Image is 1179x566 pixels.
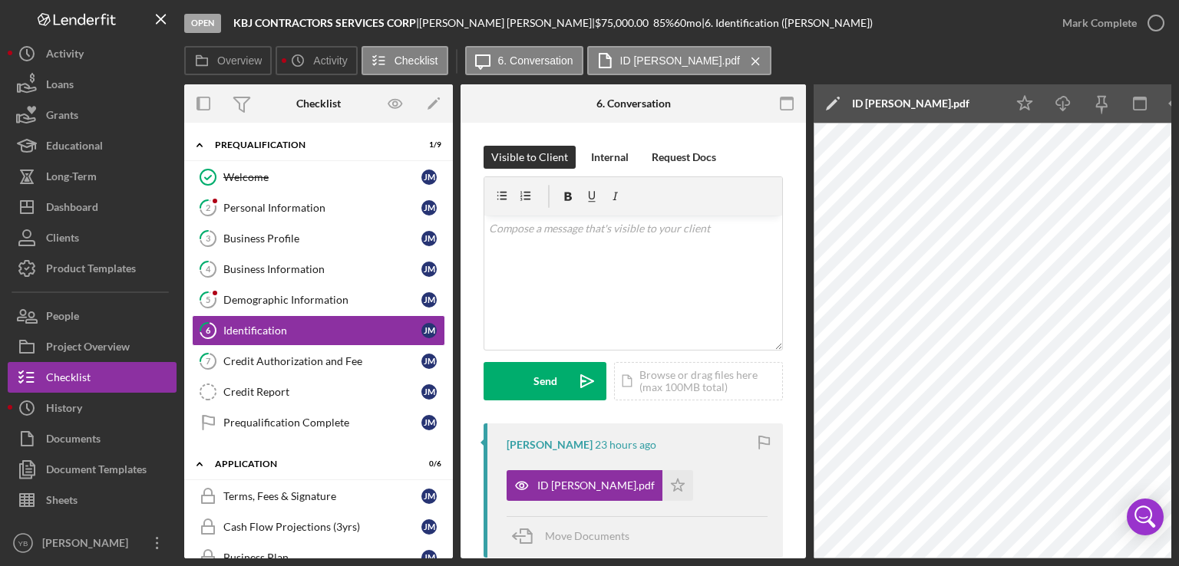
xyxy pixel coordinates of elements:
[223,386,421,398] div: Credit Report
[8,485,177,515] button: Sheets
[223,551,421,564] div: Business Plan
[192,193,445,223] a: 2Personal InformationJM
[421,550,437,565] div: J M
[595,439,656,451] time: 2025-08-19 22:47
[595,17,653,29] div: $75,000.00
[46,423,101,458] div: Documents
[702,17,873,29] div: | 6. Identification ([PERSON_NAME])
[421,292,437,308] div: J M
[362,46,448,75] button: Checklist
[46,362,91,397] div: Checklist
[223,355,421,367] div: Credit Authorization and Fee
[465,46,583,75] button: 6. Conversation
[206,356,211,366] tspan: 7
[8,69,177,100] button: Loans
[533,362,557,400] div: Send
[184,14,221,33] div: Open
[421,489,437,504] div: J M
[8,222,177,253] button: Clients
[8,253,177,284] button: Product Templates
[18,539,28,548] text: YB
[8,454,177,485] button: Document Templates
[46,100,78,134] div: Grants
[653,17,674,29] div: 85 %
[192,407,445,438] a: Prequalification CompleteJM
[192,315,445,346] a: 6IdentificationJM
[184,46,272,75] button: Overview
[206,264,211,274] tspan: 4
[223,232,421,245] div: Business Profile
[217,54,262,67] label: Overview
[8,192,177,222] button: Dashboard
[8,393,177,423] button: History
[8,362,177,393] button: Checklist
[8,301,177,331] button: People
[583,146,636,169] button: Internal
[46,253,136,288] div: Product Templates
[223,521,421,533] div: Cash Flow Projections (3yrs)
[206,325,211,335] tspan: 6
[545,529,629,542] span: Move Documents
[46,38,84,73] div: Activity
[414,140,441,150] div: 1 / 9
[192,254,445,285] a: 4Business InformationJM
[587,46,771,75] button: ID [PERSON_NAME].pdf
[591,146,629,169] div: Internal
[206,233,210,243] tspan: 3
[620,54,740,67] label: ID [PERSON_NAME].pdf
[215,140,403,150] div: Prequalification
[8,161,177,192] button: Long-Term
[192,346,445,377] a: 7Credit Authorization and FeeJM
[46,69,74,104] div: Loans
[46,130,103,165] div: Educational
[421,169,437,185] div: J M
[46,485,78,519] div: Sheets
[206,295,210,304] tspan: 5
[8,423,177,454] button: Documents
[395,54,438,67] label: Checklist
[233,17,419,29] div: |
[192,481,445,512] a: Terms, Fees & SignatureJM
[537,479,655,492] div: ID [PERSON_NAME].pdf
[652,146,716,169] div: Request Docs
[421,323,437,338] div: J M
[223,263,421,275] div: Business Information
[1127,499,1164,535] div: Open Intercom Messenger
[223,171,421,183] div: Welcome
[192,223,445,254] a: 3Business ProfileJM
[46,454,147,489] div: Document Templates
[223,324,421,337] div: Identification
[46,192,98,226] div: Dashboard
[223,490,421,502] div: Terms, Fees & Signature
[46,393,82,427] div: History
[296,97,341,110] div: Checklist
[852,97,969,110] div: ID [PERSON_NAME].pdf
[215,459,403,469] div: Application
[313,54,347,67] label: Activity
[8,331,177,362] a: Project Overview
[421,262,437,277] div: J M
[674,17,702,29] div: 60 mo
[421,354,437,369] div: J M
[223,416,421,429] div: Prequalification Complete
[8,38,177,69] button: Activity
[8,100,177,130] button: Grants
[8,528,177,558] button: YB[PERSON_NAME]
[507,517,645,555] button: Move Documents
[644,146,724,169] button: Request Docs
[1047,8,1171,38] button: Mark Complete
[414,459,441,469] div: 0 / 6
[421,231,437,246] div: J M
[223,202,421,214] div: Personal Information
